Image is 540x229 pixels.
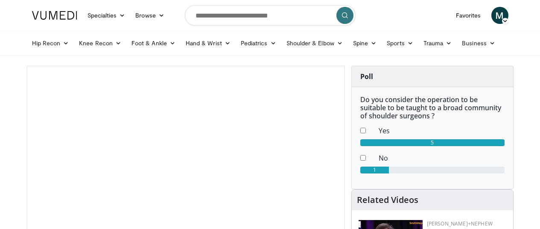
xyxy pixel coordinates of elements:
a: Hand & Wrist [181,35,236,52]
a: M [491,7,508,24]
a: Browse [130,7,169,24]
input: Search topics, interventions [185,5,356,26]
h6: Do you consider the operation to be suitable to be taught to a broad community of shoulder surgeo... [360,96,505,120]
img: VuMedi Logo [32,11,77,20]
div: 5 [360,139,505,146]
a: Favorites [451,7,486,24]
strong: Poll [360,72,373,81]
a: Foot & Ankle [126,35,181,52]
dd: No [372,153,511,163]
a: Hip Recon [27,35,74,52]
div: 1 [360,167,389,173]
dd: Yes [372,126,511,136]
a: Pediatrics [236,35,281,52]
h4: Related Videos [357,195,418,205]
a: Spine [348,35,382,52]
a: Specialties [82,7,131,24]
a: Sports [382,35,418,52]
a: Business [457,35,500,52]
a: Trauma [418,35,457,52]
a: Shoulder & Elbow [281,35,348,52]
a: [PERSON_NAME]+Nephew [427,220,493,227]
a: Knee Recon [74,35,126,52]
